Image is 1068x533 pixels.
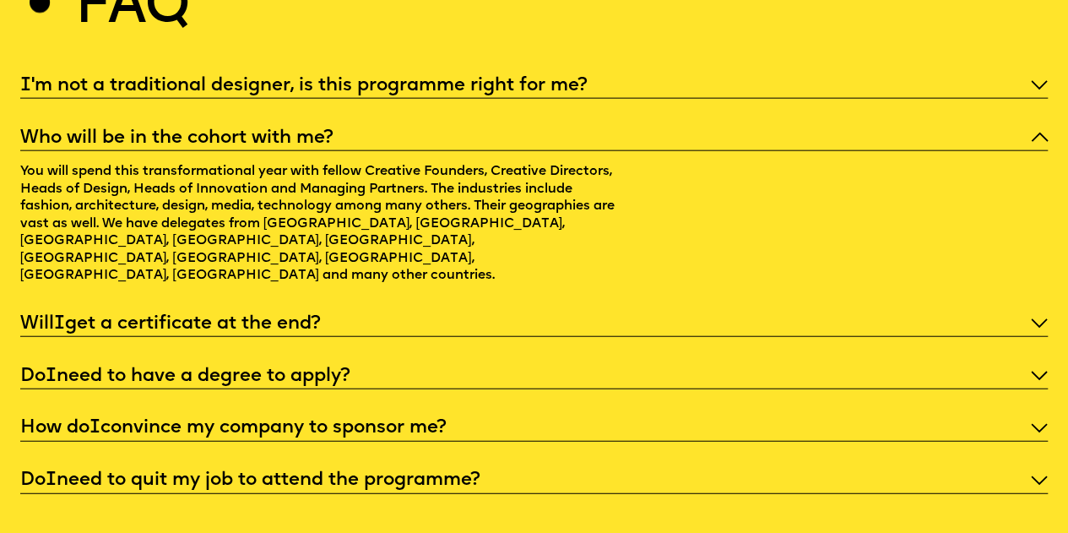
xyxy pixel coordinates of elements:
[89,418,100,438] span: I
[46,470,57,490] span: I
[20,416,1049,440] p: How do convince my company to sponsor me?
[20,364,1049,389] p: Do need to have a degree to apply?
[20,151,618,285] p: You will spend this transformational year with fellow Creative Founders, Creative Directors, Head...
[46,367,57,386] span: I
[20,76,31,95] span: I
[20,312,1049,336] p: Will get a certificate at the end?
[20,468,1049,492] p: Do need to quit my job to attend the programme?
[20,73,1049,98] p: 'm not a traditional designer, is this programme right for me?
[54,314,65,334] span: I
[20,126,1049,150] p: Who will be in the cohort with me?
